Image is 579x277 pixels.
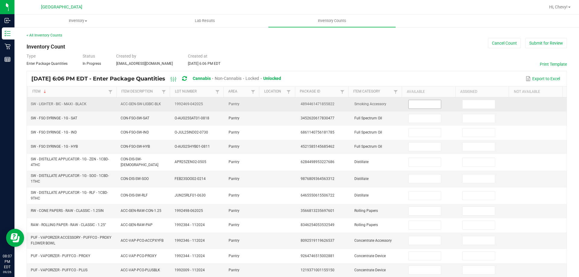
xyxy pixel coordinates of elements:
span: SW - LIGHTER - BIC - MAXI - BLACK [31,102,87,106]
span: RAW - ROLLING PAPER - RAW - CLASSIC - 1.25" [31,223,106,227]
span: [EMAIL_ADDRESS][DOMAIN_NAME] [116,61,173,66]
p: 08:07 PM EDT [3,253,12,270]
span: FEB23SOO02-0214 [175,177,206,181]
span: CON-FSO-SW-SAT [121,116,149,120]
span: 1219371001155150 [301,268,334,272]
span: Smoking Accessory [354,102,386,106]
a: Filter [160,88,167,96]
span: 1992009 - 112024 [175,268,205,272]
span: Created by [116,54,136,58]
span: CON-FSO-SW-IND [121,130,149,134]
span: Inventory Counts [310,18,354,24]
span: Pantry [229,223,239,227]
span: Full Spectrum Oil [354,130,382,134]
a: Item CategorySortable [353,89,392,94]
span: Concentrate Accessory [354,238,392,243]
iframe: Resource center [6,229,24,247]
span: Inventory [15,18,141,24]
div: [DATE] 6:06 PM EDT - Enter Package Quantities [31,73,286,84]
span: Sortable [43,89,47,94]
span: Pantry [229,193,239,197]
span: Distillate [354,193,369,197]
span: 3566813235697601 [301,209,334,213]
inline-svg: Inbound [5,17,11,24]
span: 3452620617830477 [301,116,334,120]
span: SW - FSO SYRINGE - 1G - HYB [31,144,78,149]
span: Cannabis [193,76,211,81]
span: Non-Cannabis [215,76,242,81]
span: O-JUL25IND02-0730 [175,130,208,134]
span: 8092519119626537 [301,238,334,243]
span: Pantry [229,144,239,149]
span: ACC-GEN-RAW-PAP [121,223,153,227]
span: CON-FSO-SW-HYB [121,144,150,149]
span: SW - DISTILLATE APPLICATOR - 1G - RLF - 1CBD-9THC [31,190,108,200]
a: Filter [285,88,292,96]
span: Pantry [229,268,239,272]
span: Full Spectrum Oil [354,116,382,120]
span: 1992346 - 112024 [175,238,205,243]
span: ACC-GEN-SW-LIGBIC-BLK [121,102,161,106]
span: Pantry [229,238,239,243]
button: Export to Excel [524,74,562,84]
span: Created at [188,54,207,58]
a: AreaSortable [228,89,249,94]
th: Not Available [509,87,562,97]
a: Lot NumberSortable [175,89,214,94]
span: RW - CONE PAPERS - RAW - CLASSIC - 1.25IN [31,209,104,213]
a: Filter [392,88,399,96]
inline-svg: Reports [5,56,11,62]
span: 9876809364563312 [301,177,334,181]
span: Lab Results [187,18,223,24]
span: Hi, Chevy! [549,5,568,9]
span: ACC-VAP-PCO-PROXY [121,254,157,258]
span: PUF - VAPORIZER - PUFFCO - PROXY [31,254,90,258]
span: In Progress [83,61,101,66]
span: 9264746515002881 [301,254,334,258]
span: Type [27,54,36,58]
span: Pantry [229,130,239,134]
span: 6465550615506722 [301,193,334,197]
span: Full Spectrum Oil [354,144,382,149]
span: Unlocked [263,76,281,81]
span: 1992469-042025 [175,102,203,106]
span: 1992344 - 112024 [175,254,205,258]
span: SW - DISTILLATE APPLICATOR - 1G - ZEN - 1CBD-4THC [31,157,109,167]
span: Distillate [354,177,369,181]
a: Filter [214,88,221,96]
a: Package IdSortable [300,89,339,94]
a: Filter [249,88,257,96]
span: Rolling Papers [354,209,378,213]
span: 1992498-062025 [175,209,203,213]
span: PUF - VAPORIZER ACCESSORY - PUFFCO - PROXY FLOWER BOWL [31,235,111,245]
span: Pantry [229,160,239,164]
span: CON-DIS-SW-SOO [121,177,149,181]
span: Inventory Count [27,43,65,50]
span: 4521585145685462 [301,144,334,149]
span: Concentrate Device [354,254,386,258]
span: JUN25RLF01-0630 [175,193,206,197]
span: Enter Package Quantities [27,61,68,66]
span: 4894461471855822 [301,102,334,106]
span: 8346254053532549 [301,223,334,227]
span: Concentrate Device [354,268,386,272]
span: Locked [245,76,259,81]
a: Inventory [14,14,141,27]
span: Pantry [229,209,239,213]
span: ACC-VAP-PCO-PLUSBLK [121,268,160,272]
a: Lab Results [141,14,268,27]
a: ItemSortable [32,89,107,94]
a: Inventory Counts [268,14,395,27]
span: Pantry [229,254,239,258]
span: CON-DIS-SW-RLF [121,193,148,197]
span: O-AUG25SAT01-0818 [175,116,209,120]
inline-svg: Inventory [5,30,11,36]
span: Pantry [229,177,239,181]
span: PUF - VAPORIZER - PUFFCO - PLUS [31,268,87,272]
a: Filter [107,88,114,96]
span: APR25ZEN02-0505 [175,160,206,164]
span: 6861140756181785 [301,130,334,134]
th: Available [402,87,455,97]
span: CON-DIS-SW-[DEMOGRAPHIC_DATA] [121,157,158,167]
th: Assigned [455,87,509,97]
